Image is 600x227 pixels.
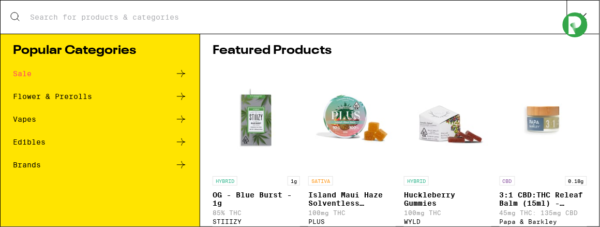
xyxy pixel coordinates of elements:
[308,191,396,207] p: Island Maui Haze Solventless Gummies
[29,12,567,22] input: Search for products & categories
[565,176,587,186] p: 0.18g
[213,218,300,225] div: STIIIZY
[500,67,587,171] img: Papa & Barkley - 3:1 CBD:THC Releaf Balm (15ml) - 180mg
[13,70,32,77] div: Sale
[13,138,46,146] div: Edibles
[404,191,491,207] p: Huckleberry Gummies
[213,176,237,186] p: HYBRID
[308,67,396,171] img: PLUS - Island Maui Haze Solventless Gummies
[404,209,491,216] p: 100mg THC
[13,45,187,57] h1: Popular Categories
[6,7,74,16] span: Hi. Need any help?
[13,159,187,171] a: Brands
[213,45,587,57] h1: Featured Products
[308,218,396,225] div: PLUS
[404,176,429,186] p: HYBRID
[308,209,396,216] p: 100mg THC
[13,67,187,80] a: Sale
[13,136,187,148] a: Edibles
[500,191,587,207] p: 3:1 CBD:THC Releaf Balm (15ml) - 180mg
[404,67,491,171] img: WYLD - Huckleberry Gummies
[213,191,300,207] p: OG - Blue Burst - 1g
[500,218,587,225] div: Papa & Barkley
[500,176,515,186] p: CBD
[500,209,587,216] p: 45mg THC: 135mg CBD
[13,90,187,103] a: Flower & Prerolls
[13,161,41,168] div: Brands
[213,209,300,216] p: 85% THC
[308,176,333,186] p: SATIVA
[13,113,187,125] a: Vapes
[13,93,92,100] div: Flower & Prerolls
[288,176,300,186] p: 1g
[213,67,300,171] img: STIIIZY - OG - Blue Burst - 1g
[404,218,491,225] div: WYLD
[13,116,36,123] div: Vapes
